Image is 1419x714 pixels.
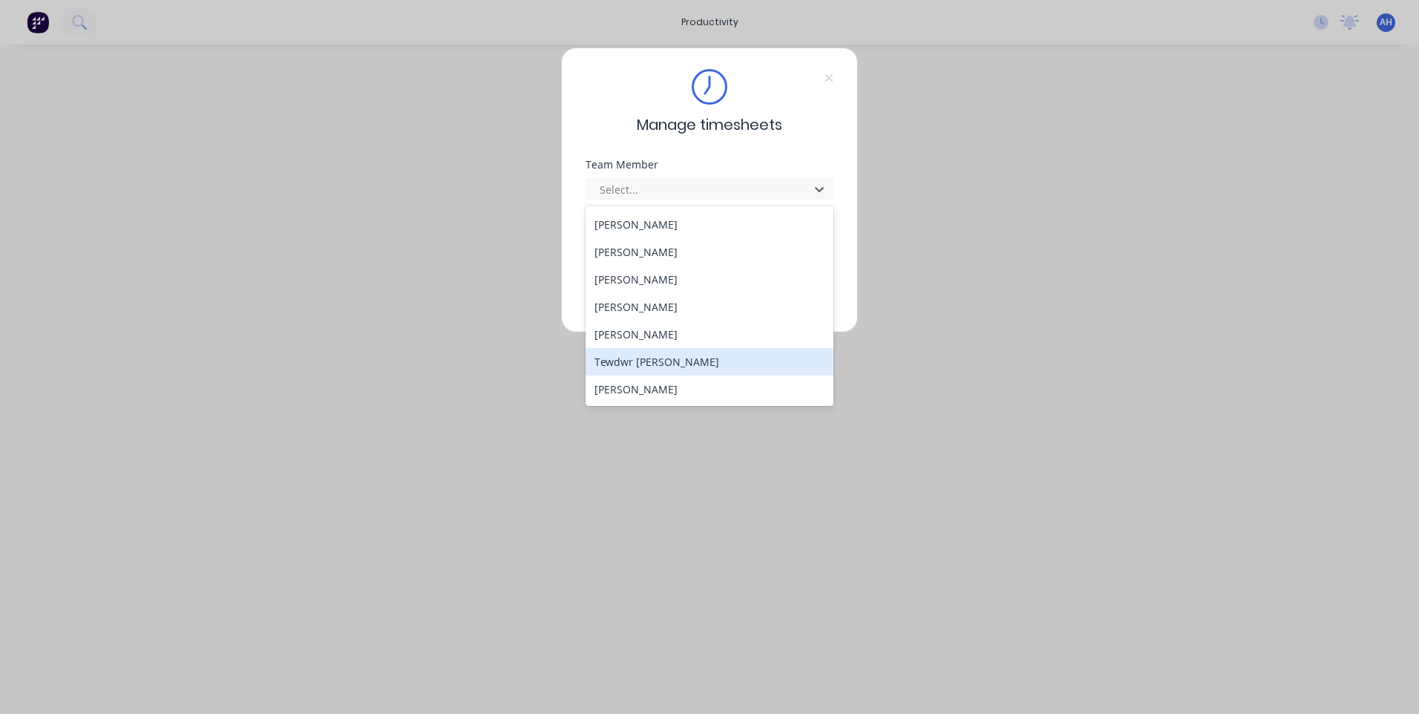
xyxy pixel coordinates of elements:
[586,266,833,293] div: [PERSON_NAME]
[586,293,833,321] div: [PERSON_NAME]
[586,321,833,348] div: [PERSON_NAME]
[586,348,833,376] div: Tewdwr [PERSON_NAME]
[586,238,833,266] div: [PERSON_NAME]
[637,114,782,136] span: Manage timesheets
[586,376,833,403] div: [PERSON_NAME]
[586,211,833,238] div: [PERSON_NAME]
[586,160,833,170] div: Team Member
